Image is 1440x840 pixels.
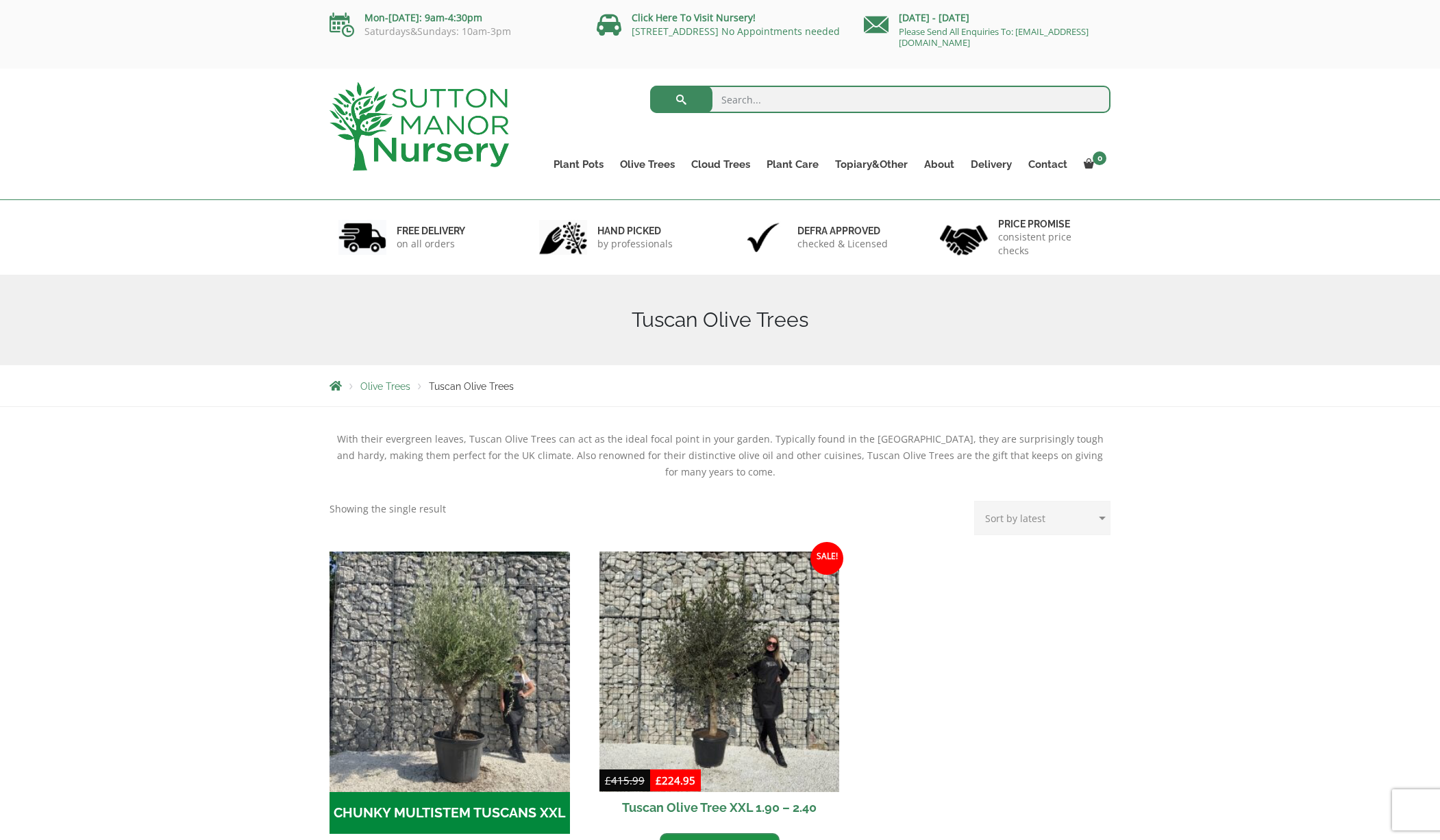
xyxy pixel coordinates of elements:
div: With their evergreen leaves, Tuscan Olive Trees can act as the ideal focal point in your garden. ... [330,431,1110,480]
h1: Tuscan Olive Trees [330,308,1110,332]
p: Saturdays&Sundays: 10am-3pm [330,26,576,37]
a: Click Here To Visit Nursery! [632,11,756,24]
h2: Tuscan Olive Tree XXL 1.90 – 2.40 [599,792,840,823]
input: Search... [650,86,1111,113]
h6: FREE DELIVERY [397,225,465,237]
a: Olive Trees [612,155,683,174]
p: [DATE] - [DATE] [864,10,1110,26]
a: [STREET_ADDRESS] No Appointments needed [632,25,840,38]
p: consistent price checks [998,230,1102,258]
h6: Price promise [998,218,1102,230]
p: on all orders [397,237,465,251]
a: 0 [1076,155,1110,174]
a: Please Send All Enquiries To: [EMAIL_ADDRESS][DOMAIN_NAME] [899,25,1089,49]
a: Plant Pots [545,155,612,174]
img: 4.jpg [940,217,988,258]
a: Contact [1020,155,1076,174]
a: Cloud Trees [683,155,758,174]
img: 1.jpg [338,220,386,255]
a: Visit product category CHUNKY MULTISTEM TUSCANS XXL [330,552,570,834]
nav: Breadcrumbs [330,380,1110,391]
p: Mon-[DATE]: 9am-4:30pm [330,10,576,26]
span: Sale! [810,542,843,575]
p: by professionals [597,237,673,251]
p: checked & Licensed [797,237,888,251]
span: Tuscan Olive Trees [429,381,514,392]
h6: hand picked [597,225,673,237]
a: Plant Care [758,155,827,174]
span: £ [605,774,611,787]
a: Topiary&Other [827,155,916,174]
a: Sale! Tuscan Olive Tree XXL 1.90 – 2.40 [599,552,840,823]
a: Olive Trees [360,381,410,392]
a: About [916,155,963,174]
img: 2.jpg [539,220,587,255]
img: Tuscan Olive Tree XXL 1.90 - 2.40 [599,552,840,792]
img: CHUNKY MULTISTEM TUSCANS XXL [330,552,570,792]
p: Showing the single result [330,501,446,517]
h6: Defra approved [797,225,888,237]
span: £ [656,774,662,787]
img: logo [330,82,509,171]
h2: CHUNKY MULTISTEM TUSCANS XXL [330,792,570,835]
bdi: 415.99 [605,774,645,787]
span: 0 [1093,151,1106,165]
img: 3.jpg [739,220,787,255]
select: Shop order [974,501,1110,535]
bdi: 224.95 [656,774,695,787]
a: Delivery [963,155,1020,174]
